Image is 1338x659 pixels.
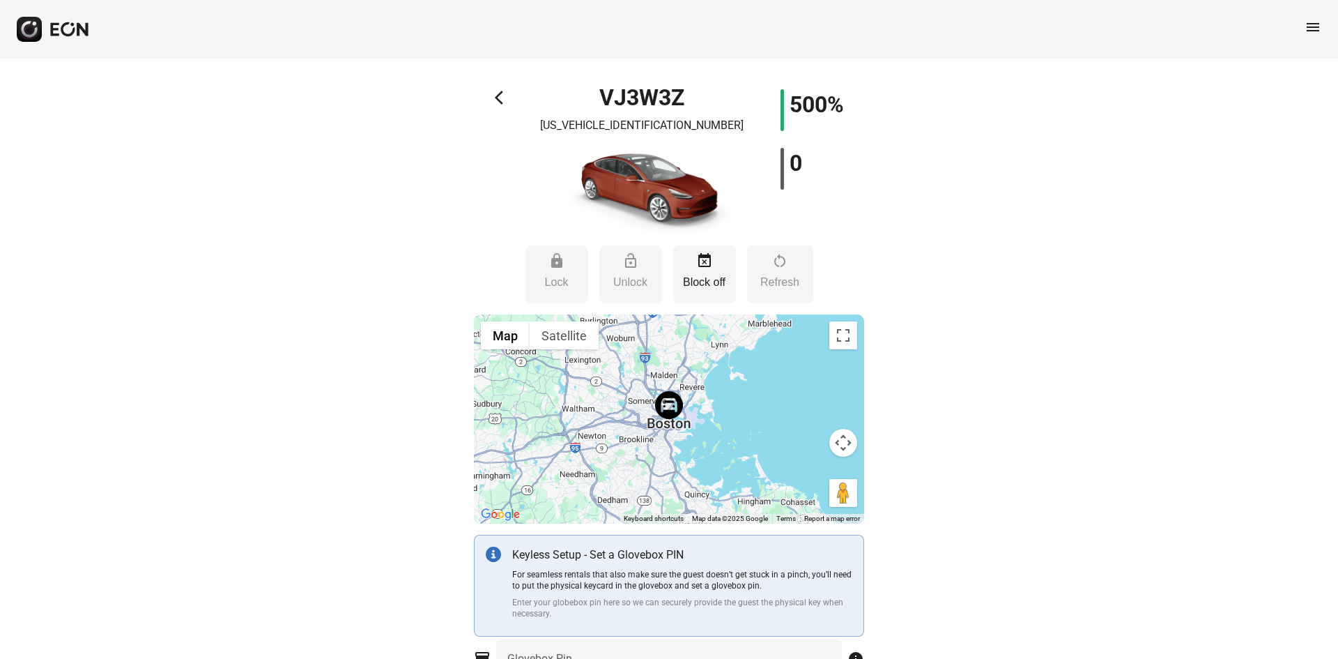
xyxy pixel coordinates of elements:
[599,89,684,106] h1: VJ3W3Z
[790,155,802,172] h1: 0
[804,515,860,522] a: Report a map error
[829,479,857,507] button: Drag Pegman onto the map to open Street View
[692,515,768,522] span: Map data ©2025 Google
[680,274,729,291] p: Block off
[486,547,501,562] img: info
[1305,19,1321,36] span: menu
[673,245,736,303] button: Block off
[544,139,739,237] img: car
[624,514,684,524] button: Keyboard shortcuts
[477,506,523,524] img: Google
[512,547,852,563] p: Keyless Setup - Set a Glovebox PIN
[512,597,852,619] p: Enter your globebox pin here so we can securely provide the guest the physical key when necessary.
[481,321,530,349] button: Show street map
[495,89,512,106] span: arrow_back_ios
[696,252,713,269] span: event_busy
[477,506,523,524] a: Open this area in Google Maps (opens a new window)
[829,321,857,349] button: Toggle fullscreen view
[530,321,599,349] button: Show satellite imagery
[540,117,744,134] p: [US_VEHICLE_IDENTIFICATION_NUMBER]
[776,515,796,522] a: Terms (opens in new tab)
[829,429,857,457] button: Map camera controls
[512,569,852,591] p: For seamless rentals that also make sure the guest doesn’t get stuck in a pinch, you’ll need to p...
[790,96,844,113] h1: 500%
